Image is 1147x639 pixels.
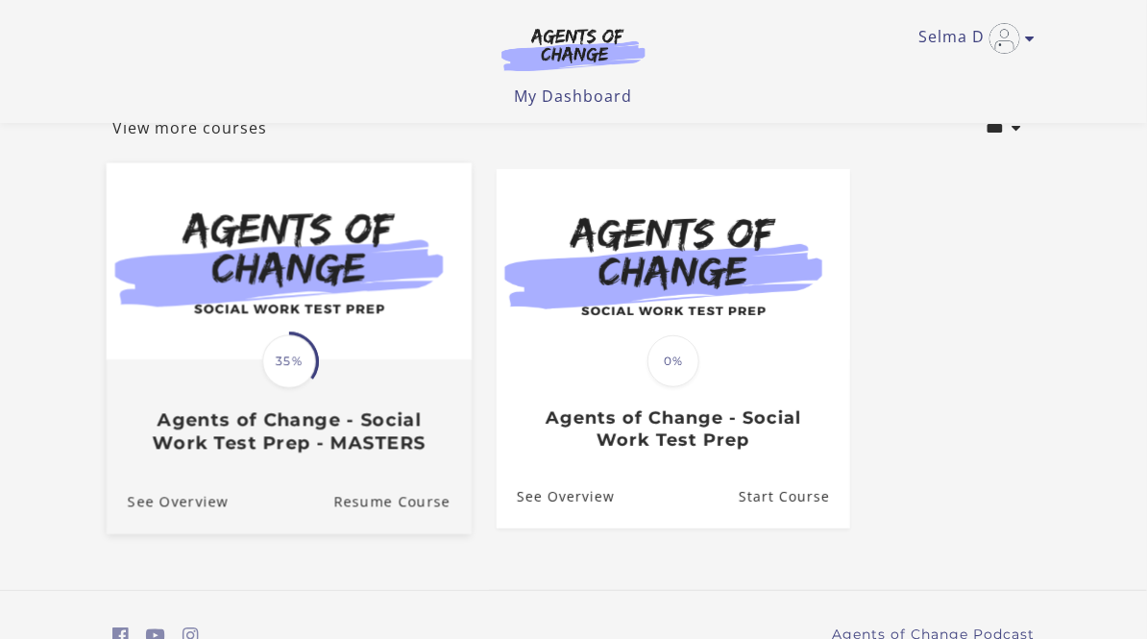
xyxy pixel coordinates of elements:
[481,27,666,71] img: Agents of Change Logo
[112,116,267,139] a: View more courses
[107,470,229,534] a: Agents of Change - Social Work Test Prep - MASTERS: See Overview
[497,466,615,528] a: Agents of Change - Social Work Test Prep: See Overview
[333,470,472,534] a: Agents of Change - Social Work Test Prep - MASTERS: Resume Course
[647,335,699,387] span: 0%
[918,23,1025,54] a: Toggle menu
[739,466,850,528] a: Agents of Change - Social Work Test Prep: Resume Course
[128,409,451,454] h3: Agents of Change - Social Work Test Prep - MASTERS
[262,335,316,389] span: 35%
[515,86,633,107] a: My Dashboard
[517,407,829,451] h3: Agents of Change - Social Work Test Prep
